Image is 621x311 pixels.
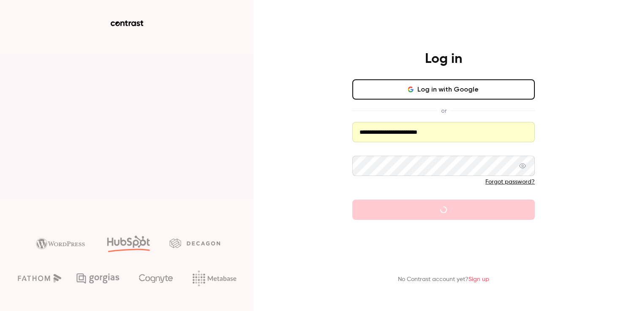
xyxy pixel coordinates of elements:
img: decagon [169,238,220,248]
button: Log in with Google [352,79,535,100]
p: No Contrast account yet? [398,275,489,284]
a: Forgot password? [485,179,535,185]
a: Sign up [468,276,489,282]
h4: Log in [425,51,462,68]
span: or [437,106,451,115]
